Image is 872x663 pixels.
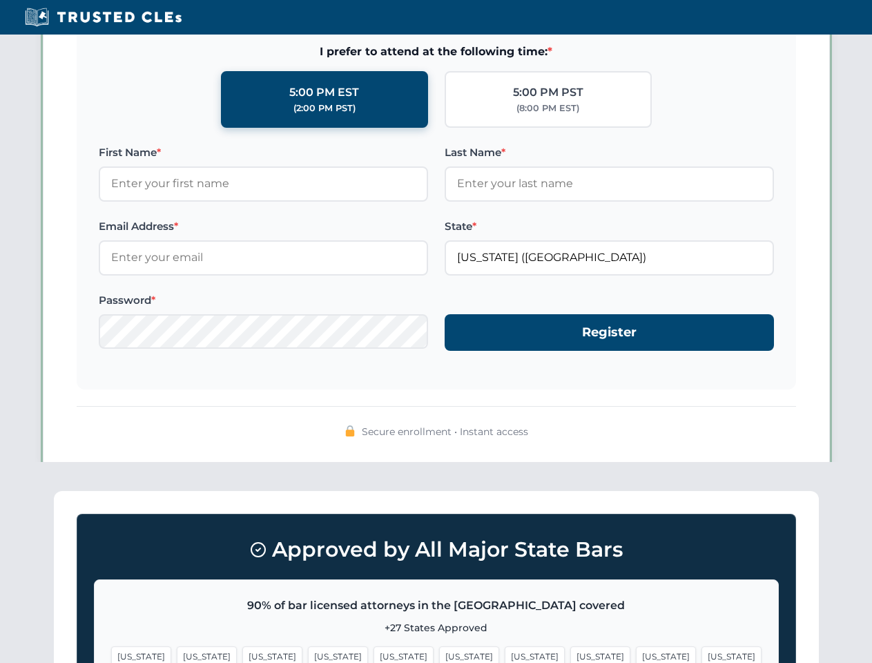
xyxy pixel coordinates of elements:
[345,425,356,436] img: 🔒
[99,43,774,61] span: I prefer to attend at the following time:
[94,531,779,568] h3: Approved by All Major State Bars
[99,240,428,275] input: Enter your email
[445,144,774,161] label: Last Name
[99,166,428,201] input: Enter your first name
[445,218,774,235] label: State
[21,7,186,28] img: Trusted CLEs
[111,597,762,615] p: 90% of bar licensed attorneys in the [GEOGRAPHIC_DATA] covered
[99,292,428,309] label: Password
[513,84,583,102] div: 5:00 PM PST
[99,218,428,235] label: Email Address
[445,166,774,201] input: Enter your last name
[111,620,762,635] p: +27 States Approved
[516,102,579,115] div: (8:00 PM EST)
[293,102,356,115] div: (2:00 PM PST)
[99,144,428,161] label: First Name
[289,84,359,102] div: 5:00 PM EST
[445,314,774,351] button: Register
[445,240,774,275] input: Florida (FL)
[362,424,528,439] span: Secure enrollment • Instant access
